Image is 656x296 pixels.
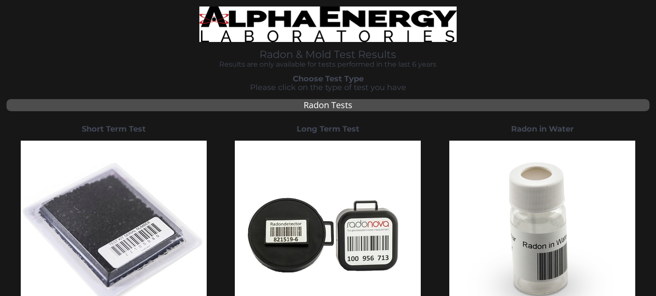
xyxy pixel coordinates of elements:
h4: Results are only available for tests performed in the last 6 years [199,61,457,68]
span: Please click on the type of test you have [250,83,406,92]
strong: Radon in Water [511,124,574,134]
h1: Radon & Mold Test Results [199,49,457,60]
div: Radon Tests [6,99,650,112]
strong: Short Term Test [82,124,146,134]
strong: Choose Test Type [293,74,364,84]
strong: Long Term Test [297,124,359,134]
img: TightCrop.jpg [199,6,457,42]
